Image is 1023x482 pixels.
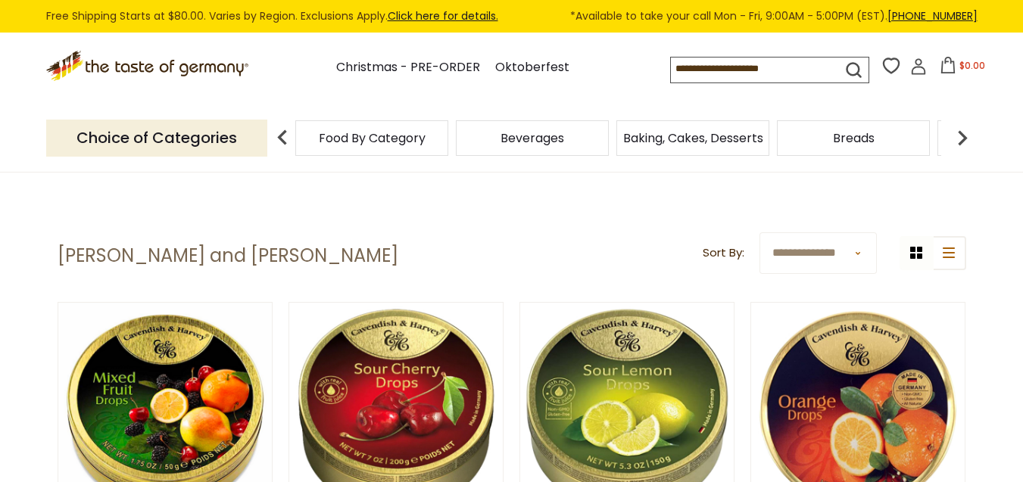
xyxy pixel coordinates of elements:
a: Click here for details. [388,8,498,23]
div: Free Shipping Starts at $80.00. Varies by Region. Exclusions Apply. [46,8,978,25]
a: Food By Category [319,132,426,144]
a: [PHONE_NUMBER] [887,8,978,23]
a: Christmas - PRE-ORDER [336,58,480,78]
img: previous arrow [267,123,298,153]
span: *Available to take your call Mon - Fri, 9:00AM - 5:00PM (EST). [570,8,978,25]
a: Baking, Cakes, Desserts [623,132,763,144]
label: Sort By: [703,244,744,263]
a: Breads [833,132,875,144]
span: $0.00 [959,59,985,72]
a: Oktoberfest [495,58,569,78]
a: Beverages [501,132,564,144]
button: $0.00 [930,57,994,79]
h1: [PERSON_NAME] and [PERSON_NAME] [58,244,398,267]
p: Choice of Categories [46,120,267,157]
img: next arrow [947,123,978,153]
